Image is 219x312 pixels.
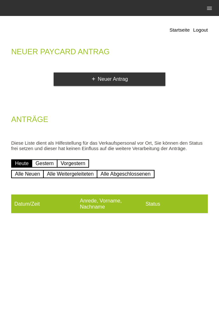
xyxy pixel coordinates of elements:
a: addNeuer Antrag [54,72,165,86]
a: Vorgestern [57,159,89,168]
a: Alle Abgeschlossenen [97,170,155,178]
h2: Neuer Paycard Antrag [11,49,208,58]
a: Logout [193,27,208,33]
th: Datum/Zeit [11,194,77,213]
a: Alle Neuen [11,170,44,178]
a: Startseite [170,27,190,33]
i: add [91,76,96,81]
a: Heute [11,159,33,168]
a: Alle Weitergeleiteten [43,170,97,178]
i: menu [206,5,213,11]
h2: Anträge [11,116,208,126]
th: Anrede, Vorname, Nachname [77,194,142,213]
th: Status [142,194,208,213]
a: menu [203,6,216,10]
a: Gestern [32,159,57,168]
p: Diese Liste dient als Hilfestellung für das Verkaufspersonal vor Ort, Sie können den Status frei ... [11,140,208,151]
